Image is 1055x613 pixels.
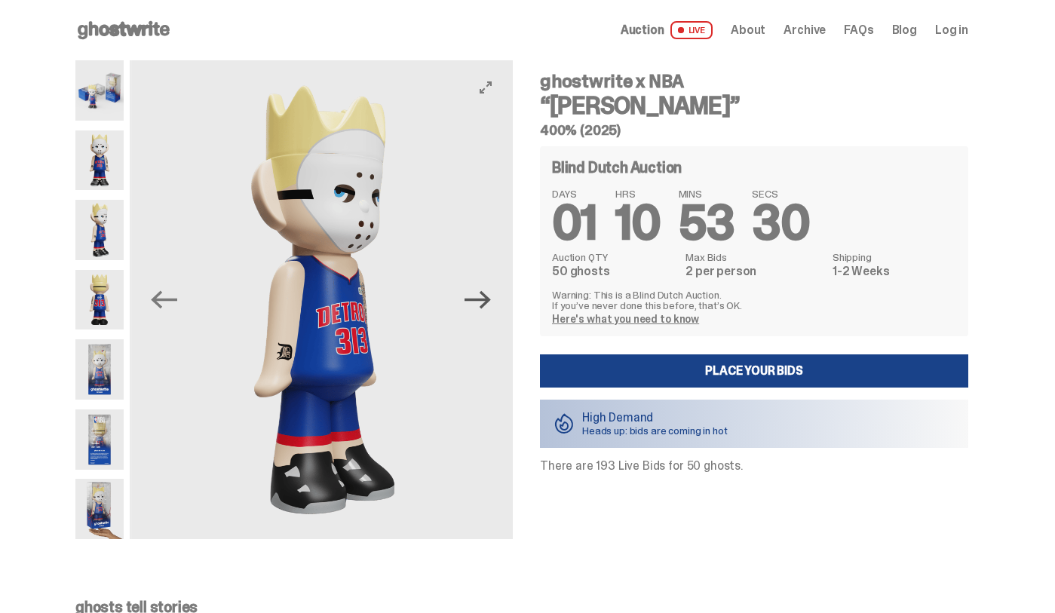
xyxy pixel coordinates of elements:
span: 53 [679,192,735,254]
dd: 2 per person [685,265,823,277]
h5: 400% (2025) [540,124,968,137]
img: Copy%20of%20Eminem_NBA_400_3.png [75,200,124,260]
button: View full-screen [477,78,495,97]
dd: 1-2 Weeks [833,265,956,277]
dt: Max Bids [685,252,823,262]
span: 30 [752,192,809,254]
img: Copy%20of%20Eminem_NBA_400_1.png [75,130,124,191]
span: HRS [615,188,661,199]
img: Copy%20of%20Eminem_NBA_400_3.png [131,60,514,539]
button: Previous [148,284,181,317]
a: About [731,24,765,36]
img: Eminem_NBA_400_10.png [75,60,124,121]
span: MINS [679,188,735,199]
h4: ghostwrite x NBA [540,72,968,90]
span: SECS [752,188,809,199]
dt: Auction QTY [552,252,676,262]
span: LIVE [670,21,713,39]
p: Heads up: bids are coming in hot [582,425,728,436]
dd: 50 ghosts [552,265,676,277]
p: There are 193 Live Bids for 50 ghosts. [540,460,968,472]
span: 10 [615,192,661,254]
span: 01 [552,192,597,254]
a: Log in [935,24,968,36]
span: DAYS [552,188,597,199]
p: High Demand [582,412,728,424]
a: Auction LIVE [621,21,713,39]
img: Copy%20of%20Eminem_NBA_400_6.png [75,270,124,330]
a: Blog [892,24,917,36]
a: Here's what you need to know [552,312,699,326]
span: Auction [621,24,664,36]
button: Next [462,284,495,317]
img: Eminem_NBA_400_12.png [75,339,124,400]
dt: Shipping [833,252,956,262]
a: Place your Bids [540,354,968,388]
a: Archive [784,24,826,36]
h3: “[PERSON_NAME]” [540,93,968,118]
img: Eminem_NBA_400_13.png [75,409,124,470]
p: Warning: This is a Blind Dutch Auction. If you’ve never done this before, that’s OK. [552,290,956,311]
img: eminem%20scale.png [75,479,124,539]
h4: Blind Dutch Auction [552,160,682,175]
a: FAQs [844,24,873,36]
